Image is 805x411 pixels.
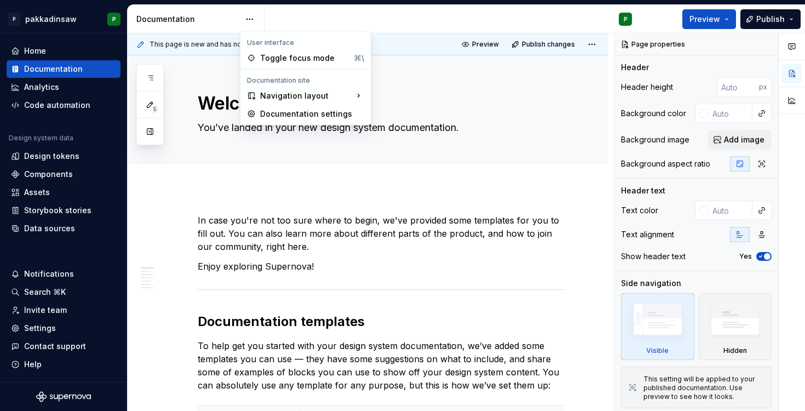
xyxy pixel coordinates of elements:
div: Navigation layout [243,87,369,105]
div: Documentation settings [260,109,364,119]
div: ⌘\ [354,53,364,64]
div: User interface [243,38,369,47]
div: Toggle focus mode [260,53,349,64]
div: Documentation site [243,76,369,85]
